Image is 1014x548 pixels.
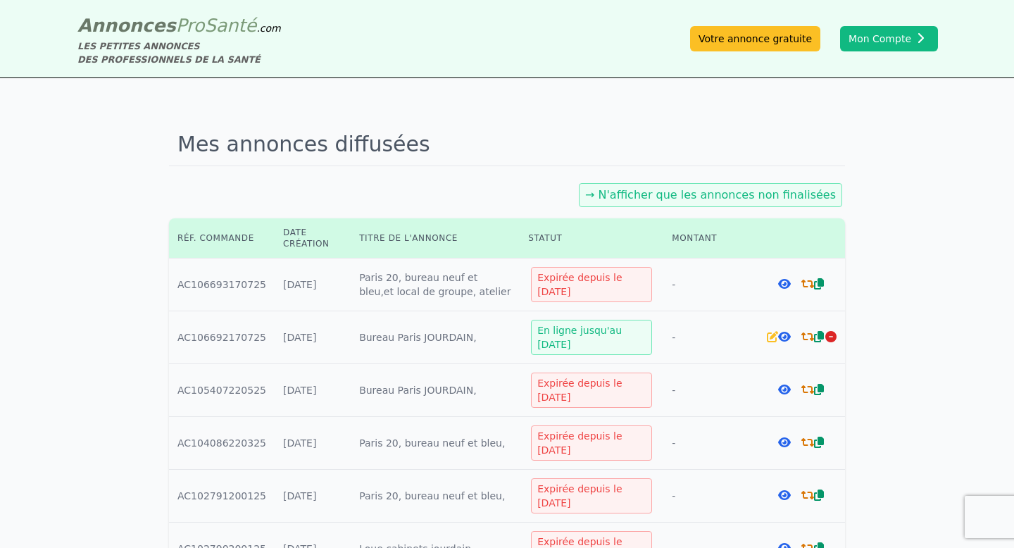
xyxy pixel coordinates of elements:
[531,425,652,461] div: Expirée depuis le [DATE]
[663,259,758,311] td: -
[767,331,778,342] i: Editer l'annonce
[840,26,938,51] button: Mon Compte
[801,490,814,501] i: Renouveler la commande
[663,417,758,470] td: -
[275,218,351,259] th: Date création
[585,188,836,201] a: → N'afficher que les annonces non finalisées
[351,311,520,364] td: Bureau Paris JOURDAIN,
[531,373,652,408] div: Expirée depuis le [DATE]
[778,490,791,501] i: Voir l'annonce
[663,218,758,259] th: Montant
[351,417,520,470] td: Paris 20, bureau neuf et bleu,
[801,437,814,448] i: Renouveler la commande
[814,278,824,289] i: Dupliquer l'annonce
[275,364,351,417] td: [DATE]
[531,320,652,355] div: En ligne jusqu'au [DATE]
[531,478,652,513] div: Expirée depuis le [DATE]
[169,417,275,470] td: AC104086220325
[663,311,758,364] td: -
[204,15,256,36] span: Santé
[814,437,824,448] i: Dupliquer l'annonce
[77,15,281,36] a: AnnoncesProSanté.com
[275,417,351,470] td: [DATE]
[663,470,758,523] td: -
[801,384,814,395] i: Renouveler la commande
[351,364,520,417] td: Bureau Paris JOURDAIN,
[176,15,205,36] span: Pro
[778,384,791,395] i: Voir l'annonce
[778,278,791,289] i: Voir l'annonce
[169,259,275,311] td: AC106693170725
[169,311,275,364] td: AC106692170725
[801,331,814,342] i: Renouveler la commande
[351,259,520,311] td: Paris 20, bureau neuf et bleu,et local de groupe, atelier
[531,267,652,302] div: Expirée depuis le [DATE]
[77,15,176,36] span: Annonces
[663,364,758,417] td: -
[351,470,520,523] td: Paris 20, bureau neuf et bleu,
[275,470,351,523] td: [DATE]
[77,39,281,66] div: LES PETITES ANNONCES DES PROFESSIONNELS DE LA SANTÉ
[825,331,837,342] i: Arrêter la diffusion de l'annonce
[801,278,814,289] i: Renouveler la commande
[778,331,791,342] i: Voir l'annonce
[169,218,275,259] th: Réf. commande
[351,218,520,259] th: Titre de l'annonce
[256,23,280,34] span: .com
[814,331,824,342] i: Dupliquer l'annonce
[275,259,351,311] td: [DATE]
[169,364,275,417] td: AC105407220525
[520,218,663,259] th: Statut
[814,384,824,395] i: Dupliquer l'annonce
[814,490,824,501] i: Dupliquer l'annonce
[275,311,351,364] td: [DATE]
[169,123,845,166] h1: Mes annonces diffusées
[778,437,791,448] i: Voir l'annonce
[690,26,820,51] a: Votre annonce gratuite
[169,470,275,523] td: AC102791200125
